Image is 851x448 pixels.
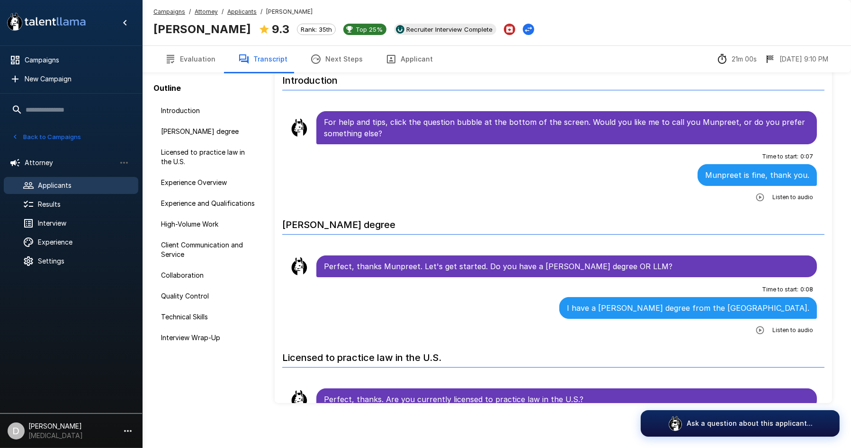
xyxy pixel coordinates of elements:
p: [DATE] 9:10 PM [779,54,828,64]
b: [PERSON_NAME] [153,22,251,36]
span: / [260,7,262,17]
h6: Introduction [282,65,824,90]
img: llama_clean.png [290,390,309,409]
p: I have a [PERSON_NAME] degree from the [GEOGRAPHIC_DATA]. [567,302,809,314]
h6: Licensed to practice law in the U.S. [282,343,824,368]
button: Next Steps [299,46,374,72]
u: Campaigns [153,8,185,15]
p: Munpreet is fine, thank you. [705,169,809,181]
span: Collaboration [161,271,256,280]
b: 9.3 [272,22,289,36]
u: Attorney [195,8,218,15]
p: Ask a question about this applicant... [687,419,813,428]
button: Evaluation [153,46,227,72]
span: Rank: 35th [297,26,335,33]
span: Top 25% [352,26,386,33]
div: High-Volume Work [153,216,263,233]
span: Licensed to practice law in the U.S. [161,148,256,167]
p: 21m 00s [732,54,757,64]
div: Collaboration [153,267,263,284]
p: Perfect, thanks Munpreet. Let's get started. Do you have a [PERSON_NAME] degree OR LLM? [324,261,809,272]
span: 0 : 07 [800,152,813,161]
div: Introduction [153,102,263,119]
span: Interview Wrap-Up [161,333,256,343]
span: Technical Skills [161,312,256,322]
h6: [PERSON_NAME] degree [282,210,824,235]
span: Experience Overview [161,178,256,187]
button: Change Stage [523,24,534,35]
span: / [189,7,191,17]
div: Technical Skills [153,308,263,325]
div: Licensed to practice law in the U.S. [153,144,263,170]
img: ukg_logo.jpeg [396,25,404,34]
span: [PERSON_NAME] [266,7,313,17]
button: Applicant [374,46,444,72]
div: Experience and Qualifications [153,195,263,212]
img: llama_clean.png [290,118,309,137]
span: Experience and Qualifications [161,199,256,208]
div: Quality Control [153,288,263,305]
span: Introduction [161,106,256,115]
button: Transcript [227,46,299,72]
div: View profile in UKG [394,24,496,35]
span: High-Volume Work [161,220,256,229]
span: Time to start : [762,285,798,294]
span: 0 : 08 [800,285,813,294]
span: Listen to audio [772,325,813,335]
div: The date and time when the interview was completed [764,53,828,65]
button: Archive Applicant [504,24,515,35]
div: [PERSON_NAME] degree [153,123,263,140]
div: Client Communication and Service [153,237,263,263]
button: Ask a question about this applicant... [641,410,840,437]
span: Recruiter Interview Complete [403,26,496,33]
p: Perfect, thanks. Are you currently licensed to practice law in the U.S.? [324,394,809,405]
div: Experience Overview [153,174,263,191]
span: Client Communication and Service [161,240,256,259]
img: llama_clean.png [290,257,309,276]
div: The time between starting and completing the interview [717,53,757,65]
p: For help and tips, click the question bubble at the bottom of the screen. Would you like me to ca... [324,116,809,139]
u: Applicants [227,8,257,15]
div: Interview Wrap-Up [153,329,263,346]
span: Listen to audio [772,193,813,202]
b: Outline [153,83,181,93]
span: [PERSON_NAME] degree [161,127,256,136]
img: logo_glasses@2x.png [668,416,683,431]
span: / [222,7,224,17]
span: Time to start : [762,152,798,161]
span: Quality Control [161,291,256,301]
